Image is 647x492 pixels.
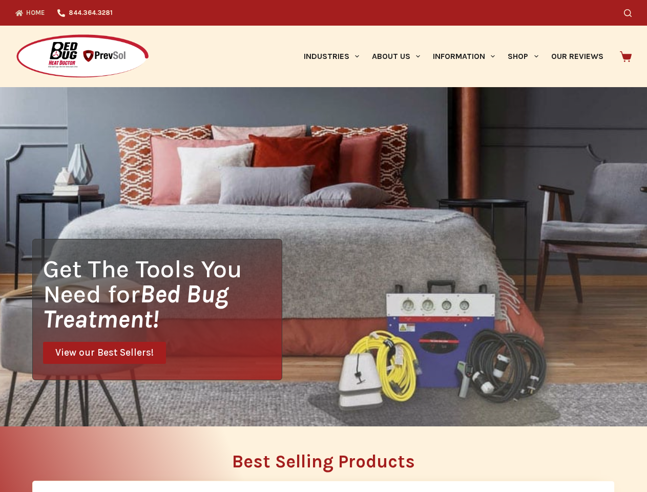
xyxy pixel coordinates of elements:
a: Shop [502,26,545,87]
a: View our Best Sellers! [43,342,166,364]
h1: Get The Tools You Need for [43,256,282,332]
a: Industries [297,26,365,87]
nav: Primary [297,26,610,87]
span: View our Best Sellers! [55,348,154,358]
button: Search [624,9,632,17]
a: About Us [365,26,426,87]
h2: Best Selling Products [32,453,615,470]
i: Bed Bug Treatment! [43,279,228,334]
a: Our Reviews [545,26,610,87]
img: Prevsol/Bed Bug Heat Doctor [15,34,150,79]
a: Information [427,26,502,87]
